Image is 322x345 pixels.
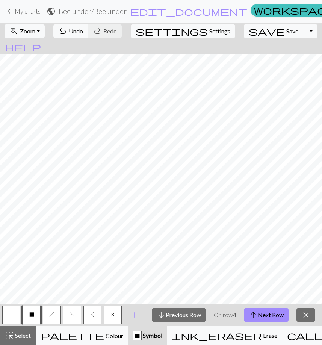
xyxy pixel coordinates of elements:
span: save [249,26,285,36]
span: Symbol [142,332,162,339]
span: add [130,310,139,320]
span: arrow_downward [157,310,166,320]
span: Erase [262,332,277,339]
span: no stitch [29,312,34,318]
span: Zoom [20,27,35,35]
span: zoom_in [9,26,18,36]
button: X Symbol [128,326,167,345]
button: X [23,306,41,324]
a: My charts [5,5,41,18]
span: left leaning decrease [70,312,75,318]
button: h [43,306,61,324]
span: Undo [69,27,83,35]
button: Undo [53,24,88,38]
button: Colour [36,326,128,345]
span: Colour [104,332,123,339]
span: public [47,6,56,17]
button: Save [244,24,304,38]
button: Previous Row [152,308,206,322]
span: edit_document [130,6,247,17]
button: Erase [167,326,282,345]
button: x [104,306,122,324]
span: palette [41,330,104,341]
button: Next Row [244,308,289,322]
span: no stitch [111,312,115,318]
span: close [301,310,310,320]
span: help [5,42,41,52]
span: Settings [209,27,230,36]
span: Select [14,332,31,339]
span: right leaning decrease [49,312,54,318]
button: f [63,306,81,324]
h2: Bee under / Bee under [59,7,127,15]
span: settings [136,26,208,36]
strong: 4 [233,311,236,318]
button: Zoom [5,24,45,38]
span: ink_eraser [172,330,262,341]
button: SettingsSettings [131,24,235,38]
span: highlight_alt [5,330,14,341]
span: keyboard_arrow_left [5,6,14,17]
span: arrow_upward [249,310,258,320]
span: twisted knit [91,312,94,318]
p: On row [214,310,236,319]
span: My charts [15,8,41,15]
span: undo [58,26,67,36]
i: Settings [136,27,208,36]
button: < [83,306,101,324]
span: Save [286,27,298,35]
div: X [133,331,141,340]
